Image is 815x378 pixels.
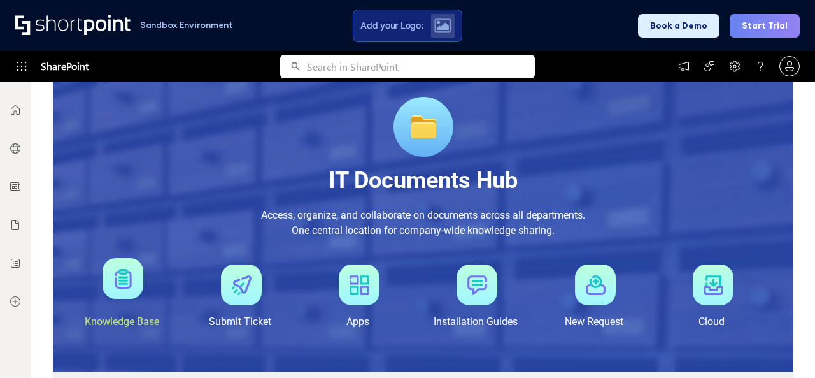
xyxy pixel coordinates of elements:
iframe: Chat Widget [751,317,815,378]
span: Access, organize, and collaborate on documents across all departments. [261,209,585,221]
button: Start Trial [730,14,800,38]
span: SharePoint [41,51,89,82]
div: Knowledge Base [85,314,159,330]
strong: IT Documents Hub [329,167,518,194]
img: Upload logo [434,18,451,33]
div: Apps [346,314,369,330]
div: Submit Ticket [209,314,271,330]
button: Book a Demo [638,14,719,38]
div: New Request [565,314,623,330]
span: One central location for company-wide knowledge sharing. [292,224,555,236]
div: Widget de chat [751,317,815,378]
input: Search in SharePoint [307,55,535,78]
h1: Sandbox Environment [140,22,233,29]
div: Cloud [698,314,725,330]
div: Installation Guides [434,314,518,330]
span: Add your Logo: [360,20,423,31]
